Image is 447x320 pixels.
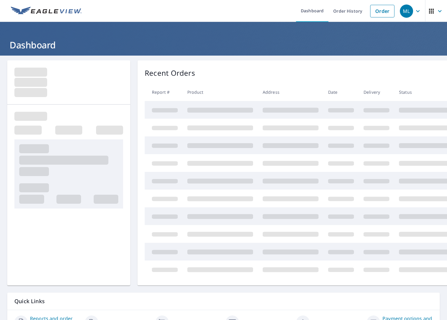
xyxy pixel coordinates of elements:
[359,83,394,101] th: Delivery
[7,39,440,51] h1: Dashboard
[183,83,258,101] th: Product
[400,5,413,18] div: ML
[14,297,433,305] p: Quick Links
[323,83,359,101] th: Date
[145,68,195,78] p: Recent Orders
[11,7,82,16] img: EV Logo
[145,83,183,101] th: Report #
[370,5,394,17] a: Order
[258,83,323,101] th: Address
